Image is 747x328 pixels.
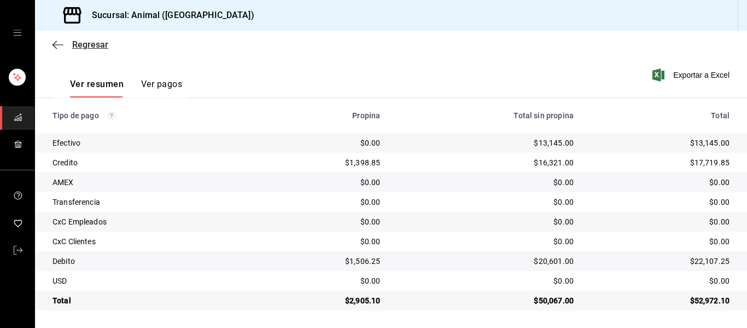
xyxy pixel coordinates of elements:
button: Exportar a Excel [655,68,730,82]
div: $0.00 [591,275,730,286]
div: CxC Clientes [52,236,249,247]
div: $0.00 [398,275,574,286]
div: $0.00 [591,197,730,208]
div: $16,321.00 [398,157,574,168]
div: AMEX [52,177,249,188]
div: $13,145.00 [398,137,574,148]
div: $2,905.10 [266,295,381,306]
div: $0.00 [398,197,574,208]
div: $0.00 [398,236,574,247]
div: $52,972.10 [591,295,730,306]
div: $0.00 [398,177,574,188]
div: $13,145.00 [591,137,730,148]
div: $0.00 [591,177,730,188]
div: $17,719.85 [591,157,730,168]
div: Total sin propina [398,111,574,120]
div: $0.00 [266,197,381,208]
div: Total [591,111,730,120]
div: $50,067.00 [398,295,574,306]
div: $1,506.25 [266,256,381,267]
div: Debito [52,256,249,267]
div: navigation tabs [70,79,182,97]
div: CxC Empleados [52,216,249,227]
div: $0.00 [266,236,381,247]
button: Regresar [52,39,108,50]
div: $0.00 [591,216,730,227]
div: $0.00 [266,275,381,286]
div: USD [52,275,249,286]
div: $0.00 [398,216,574,227]
div: $0.00 [266,137,381,148]
div: $1,398.85 [266,157,381,168]
div: $20,601.00 [398,256,574,267]
div: Transferencia [52,197,249,208]
span: Regresar [72,39,108,50]
button: Ver pagos [141,79,182,97]
div: $0.00 [591,236,730,247]
button: open drawer [13,28,22,37]
div: $22,107.25 [591,256,730,267]
div: $0.00 [266,216,381,227]
h3: Sucursal: Animal ([GEOGRAPHIC_DATA]) [83,9,254,22]
div: Efectivo [52,137,249,148]
button: Ver resumen [70,79,124,97]
svg: Los pagos realizados con Pay y otras terminales son montos brutos. [108,112,115,119]
div: Total [52,295,249,306]
div: Tipo de pago [52,111,249,120]
div: Credito [52,157,249,168]
div: $0.00 [266,177,381,188]
div: Propina [266,111,381,120]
